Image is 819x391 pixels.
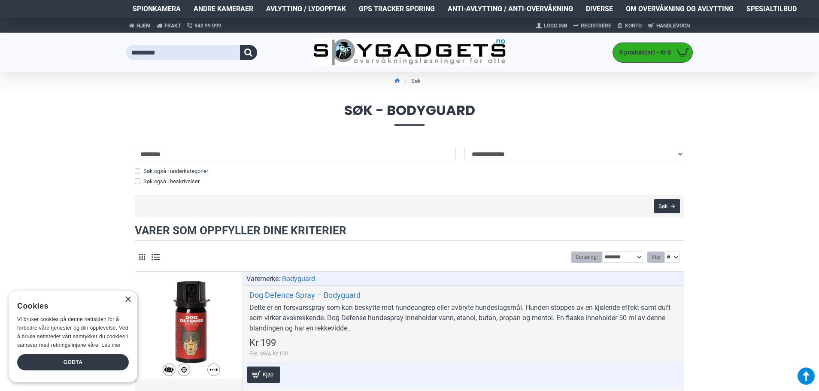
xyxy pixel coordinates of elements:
span: Andre kameraer [194,4,253,14]
label: Vis: [647,252,664,263]
a: Handlevogn [645,19,693,33]
span: Spesialtilbud [746,4,797,14]
a: Dog Defence Spray – Bodyguard [249,290,361,300]
span: Kr 199 [249,338,276,348]
a: Les mer, opens a new window [101,342,121,348]
span: Anti-avlytting / Anti-overvåkning [448,4,573,14]
label: Søk også i underkategorier [135,167,208,176]
div: Dette er en forsvarsspray som kan beskytte mot hundeangrep eller avbryte hundeslagsmål. Hunden st... [249,303,677,333]
label: Sortering: [571,252,602,263]
span: 0 produkt(er) - Kr 0 [613,48,673,57]
span: Diverse [586,4,613,14]
span: Konto [625,22,642,30]
span: Om overvåkning og avlytting [626,4,734,14]
span: Registrere [581,22,611,30]
a: Konto [614,19,645,33]
label: Søk også i beskrivelser [135,177,200,186]
div: Godta [17,354,129,370]
a: Dog Defence Spray – Bodyguard Dog Defence Spray – Bodyguard [135,272,243,379]
button: Søk [654,199,680,213]
a: Logg Inn [533,19,570,33]
span: Handlevogn [656,22,690,30]
div: Close [124,297,131,303]
span: Eks. MVA:Kr 159 [249,350,288,358]
a: Hjem [126,18,154,33]
a: Bodyguard [282,274,315,284]
span: GPS Tracker Sporing [359,4,435,14]
h2: Varer som oppfyller dine kriterier [135,224,684,241]
span: Frakt [164,22,181,30]
span: Spionkamera [133,4,181,14]
span: Søk [658,203,668,209]
span: Hjem [136,22,151,30]
span: 940 99 099 [194,22,221,30]
span: Kjøp [261,372,276,377]
span: Søk - bodyguard [126,103,693,125]
span: Logg Inn [544,22,567,30]
img: SpyGadgets.no [313,39,506,67]
input: Søk også i beskrivelser [135,179,140,184]
input: Søk også i underkategorier [135,168,140,174]
a: Frakt [154,18,184,33]
span: Avlytting / Lydopptak [266,4,346,14]
span: Varemerke: [246,274,280,284]
div: Cookies [17,297,123,315]
span: Vi bruker cookies på denne nettsiden for å forbedre våre tjenester og din opplevelse. Ved å bruke... [17,316,128,348]
a: Registrere [570,19,614,33]
a: 0 produkt(er) - Kr 0 [613,43,692,62]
